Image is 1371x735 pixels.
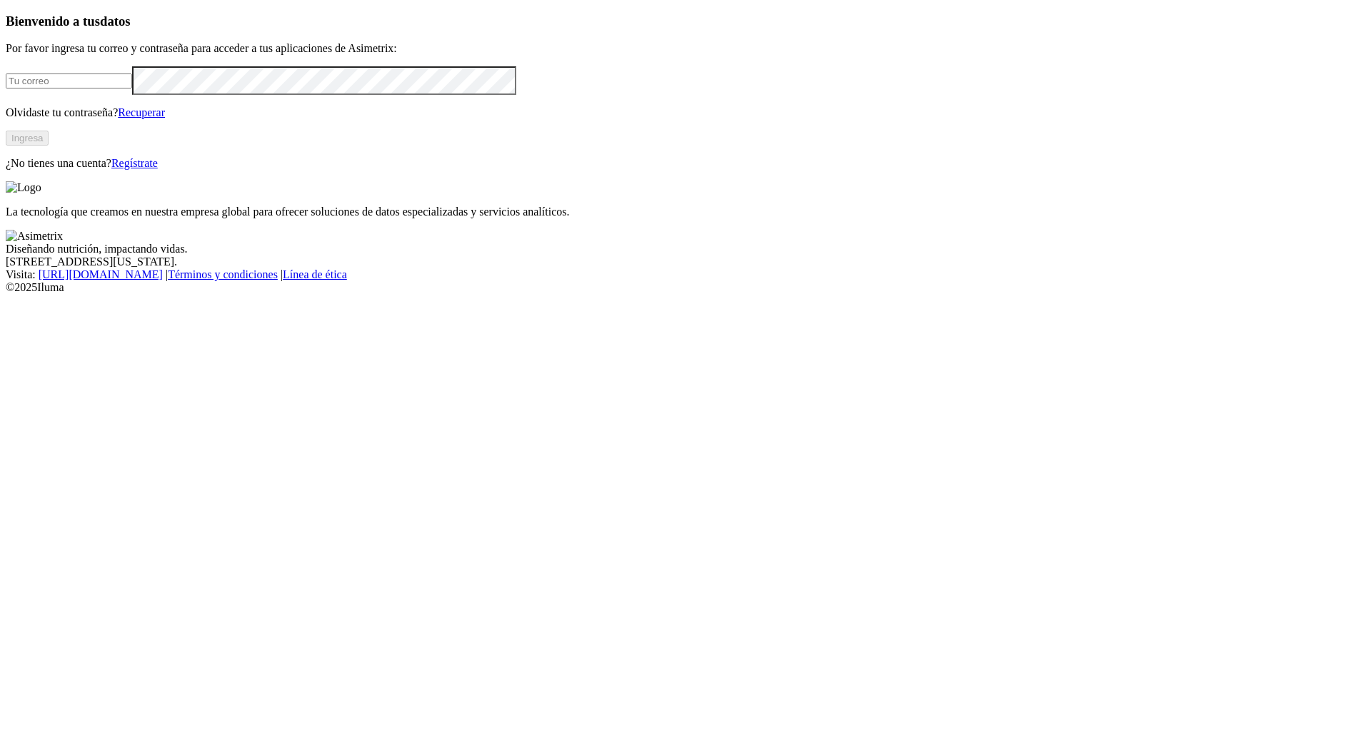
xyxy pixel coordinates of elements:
[283,268,347,280] a: Línea de ética
[6,281,1365,294] div: © 2025 Iluma
[6,181,41,194] img: Logo
[6,255,1365,268] div: [STREET_ADDRESS][US_STATE].
[6,268,1365,281] div: Visita : | |
[111,157,158,169] a: Regístrate
[6,106,1365,119] p: Olvidaste tu contraseña?
[6,14,1365,29] h3: Bienvenido a tus
[6,230,63,243] img: Asimetrix
[6,73,132,88] input: Tu correo
[39,268,163,280] a: [URL][DOMAIN_NAME]
[6,157,1365,170] p: ¿No tienes una cuenta?
[6,131,49,146] button: Ingresa
[100,14,131,29] span: datos
[6,206,1365,218] p: La tecnología que creamos en nuestra empresa global para ofrecer soluciones de datos especializad...
[6,243,1365,255] div: Diseñando nutrición, impactando vidas.
[118,106,165,118] a: Recuperar
[6,42,1365,55] p: Por favor ingresa tu correo y contraseña para acceder a tus aplicaciones de Asimetrix:
[168,268,278,280] a: Términos y condiciones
